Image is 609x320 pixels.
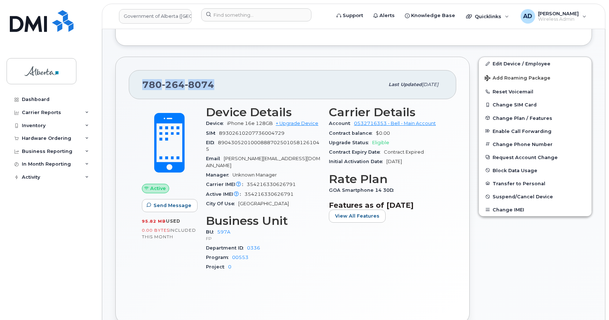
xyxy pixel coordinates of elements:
[247,182,296,187] span: 354216330626791
[206,235,320,242] p: FP
[142,199,198,212] button: Send Message
[479,177,592,190] button: Transfer to Personal
[206,182,247,187] span: Carrier IMEI
[479,57,592,70] a: Edit Device / Employee
[228,264,231,270] a: 0
[206,140,319,152] span: 89043052010008887025010581261045
[422,82,438,87] span: [DATE]
[479,203,592,216] button: Change IMEI
[247,245,260,251] a: 0336
[479,125,592,138] button: Enable Call Forwarding
[232,172,277,178] span: Unknown Manager
[329,121,354,126] span: Account
[206,191,244,197] span: Active IMEI
[206,255,232,260] span: Program
[329,140,372,145] span: Upgrade Status
[206,156,224,161] span: Email
[479,85,592,98] button: Reset Voicemail
[379,12,395,19] span: Alerts
[538,11,579,16] span: [PERSON_NAME]
[206,130,219,136] span: SIM
[354,121,436,126] a: 0532716353 - Bell - Main Account
[475,13,501,19] span: Quicklinks
[142,228,170,233] span: 0.00 Bytes
[206,156,320,168] span: [PERSON_NAME][EMAIL_ADDRESS][DOMAIN_NAME]
[206,106,320,119] h3: Device Details
[206,121,227,126] span: Device
[485,75,550,82] span: Add Roaming Package
[493,128,552,134] span: Enable Call Forwarding
[479,70,592,85] button: Add Roaming Package
[386,159,402,164] span: [DATE]
[206,201,238,206] span: City Of Use
[376,130,390,136] span: $0.00
[329,149,384,155] span: Contract Expiry Date
[493,115,552,121] span: Change Plan / Features
[150,185,166,192] span: Active
[400,8,460,23] a: Knowledge Base
[523,12,532,21] span: AD
[372,140,389,145] span: Eligible
[516,9,592,24] div: Arunajith Daylath
[329,159,386,164] span: Initial Activation Date
[185,79,214,90] span: 8074
[343,12,363,19] span: Support
[227,121,273,126] span: iPhone 16e 128GB
[206,264,228,270] span: Project
[119,9,192,24] a: Government of Alberta (GOA)
[384,149,424,155] span: Contract Expired
[329,187,397,193] span: GOA Smartphone 14 30D
[479,151,592,164] button: Request Account Change
[162,79,185,90] span: 264
[238,201,289,206] span: [GEOGRAPHIC_DATA]
[331,8,368,23] a: Support
[411,12,455,19] span: Knowledge Base
[329,130,376,136] span: Contract balance
[206,140,218,145] span: EID
[166,218,180,224] span: used
[206,214,320,227] h3: Business Unit
[389,82,422,87] span: Last updated
[329,106,443,119] h3: Carrier Details
[201,8,311,21] input: Find something...
[232,255,248,260] a: 00553
[329,201,443,210] h3: Features as of [DATE]
[142,79,214,90] span: 780
[217,229,230,235] a: 597A
[219,130,284,136] span: 89302610207736004729
[368,8,400,23] a: Alerts
[206,229,217,235] span: BU
[335,212,379,219] span: View All Features
[329,173,443,186] h3: Rate Plan
[479,164,592,177] button: Block Data Usage
[479,190,592,203] button: Suspend/Cancel Device
[206,172,232,178] span: Manager
[461,9,514,24] div: Quicklinks
[206,245,247,251] span: Department ID
[479,112,592,125] button: Change Plan / Features
[493,194,553,199] span: Suspend/Cancel Device
[154,202,191,209] span: Send Message
[479,98,592,111] button: Change SIM Card
[244,191,294,197] span: 354216330626791
[329,210,386,223] button: View All Features
[142,219,166,224] span: 95.82 MB
[538,16,579,22] span: Wireless Admin
[479,138,592,151] button: Change Phone Number
[276,121,318,126] a: + Upgrade Device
